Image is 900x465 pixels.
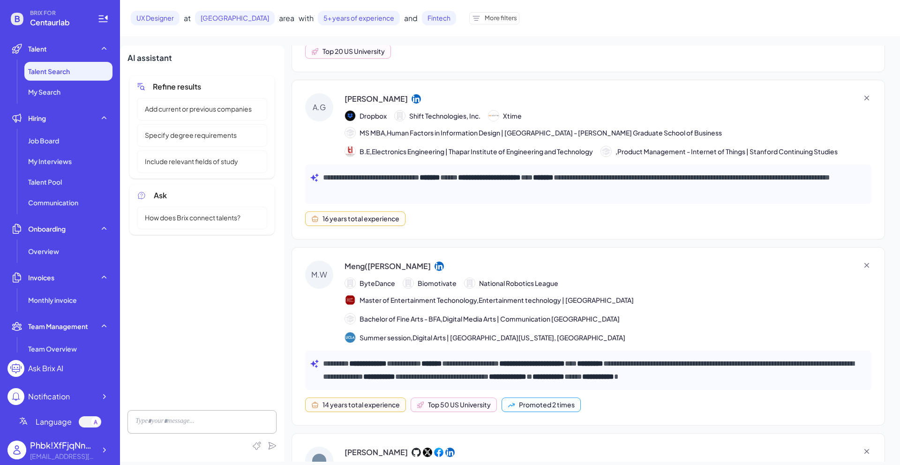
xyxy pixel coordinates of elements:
span: Monthly invoice [28,295,77,305]
span: Onboarding [28,224,66,233]
span: Invoices [28,273,54,282]
span: My Interviews [28,157,72,166]
span: UX Designer [131,11,180,25]
div: Phbk!XfFjqNnE6X [30,439,96,451]
div: Top 20 US University [322,46,385,56]
span: area [279,13,294,24]
span: Shift Technologies, Inc. [409,111,480,121]
img: 公司logo [488,111,499,121]
div: M.W [305,261,333,289]
span: 5 + years of experience [318,11,400,25]
span: ,Product Management - Internet of Things | Stanford Continuing Studies [615,147,838,157]
span: Talent [28,44,47,53]
span: Refine results [153,81,201,92]
div: Promoted 2 times [519,400,575,410]
span: Communication [28,198,78,207]
div: [PERSON_NAME] [345,447,408,458]
div: AI assistant [127,52,277,64]
span: My Search [28,87,60,97]
span: Biomotivate [418,278,457,288]
span: Add current or previous companies [139,104,257,114]
div: Top 50 US University [428,400,491,410]
div: A.G [305,93,333,121]
span: with [299,13,314,24]
div: Ask Brix AI [28,363,63,374]
span: at [184,13,191,24]
span: Include relevant fields of study [139,157,244,166]
img: 41.jpg [345,332,355,343]
span: BRIX FOR [30,9,86,17]
span: Xtime [503,111,522,121]
span: [GEOGRAPHIC_DATA] [195,11,275,25]
span: How does Brix connect talents? [139,213,246,223]
span: ByteDance [360,278,395,288]
span: Job Board [28,136,59,145]
img: user_logo.png [7,441,26,459]
span: Specify degree requirements [139,130,242,140]
span: Summer session,Digital Arts | [GEOGRAPHIC_DATA][US_STATE], [GEOGRAPHIC_DATA] [360,333,625,343]
span: Team Management [28,322,88,331]
span: B.E,Electronics Engineering | Thapar Institute of Engineering and Technology [360,147,593,157]
div: Meng([PERSON_NAME] [345,261,431,272]
span: More filters [485,14,517,23]
img: 57.jpg [345,295,355,305]
img: 877.jpg [345,146,355,157]
span: Bachelor of Fine Arts - BFA,Digital Media Arts | Communication [GEOGRAPHIC_DATA] [360,314,620,324]
div: 16 years total experience [322,214,399,224]
div: 14 years total experience [322,400,400,410]
span: Fintech [422,11,456,25]
span: Centaurlab [30,17,86,28]
div: hchen862@gatech.edu [30,451,96,461]
span: Hiring [28,113,46,123]
span: Master of Entertainment Techonology,Entertainment technology | [GEOGRAPHIC_DATA] [360,295,634,305]
img: 公司logo [345,111,355,121]
div: Notification [28,391,70,402]
span: Talent Pool [28,177,62,187]
span: Talent Search [28,67,70,76]
span: Overview [28,247,59,256]
span: National Robotics League [479,278,558,288]
span: and [404,13,418,24]
span: Ask [154,190,167,201]
div: [PERSON_NAME] [345,93,408,105]
span: MS MBA,Human Factors in Information Design | [GEOGRAPHIC_DATA] - [PERSON_NAME] Graduate School of... [360,128,722,138]
span: Dropbox [360,111,387,121]
span: Language [36,416,72,427]
span: Team Overview [28,344,77,353]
